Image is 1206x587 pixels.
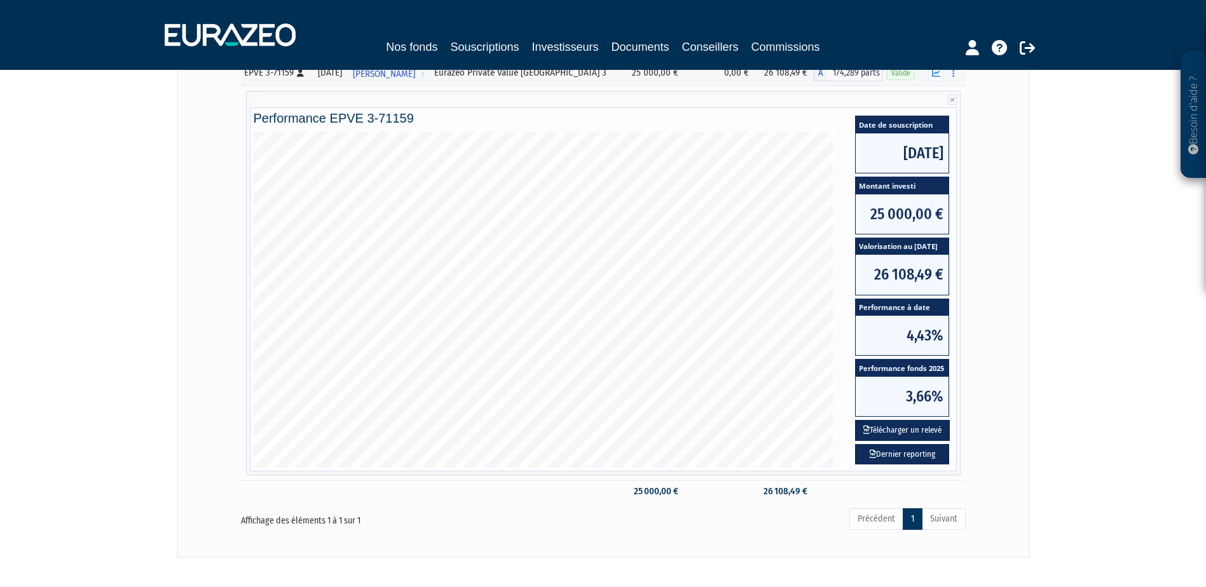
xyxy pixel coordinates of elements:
[386,38,437,56] a: Nos fonds
[434,66,619,79] div: Eurazeo Private Value [GEOGRAPHIC_DATA] 3
[814,65,882,81] div: A - Eurazeo Private Value Europe 3
[612,38,669,56] a: Documents
[826,65,882,81] span: 174,289 parts
[254,111,953,125] h4: Performance EPVE 3-71159
[856,133,949,173] span: [DATE]
[856,177,949,194] span: Montant investi
[751,38,820,56] a: Commissions
[420,62,425,86] i: Voir l'investisseur
[348,60,430,86] a: [PERSON_NAME]
[856,238,949,255] span: Valorisation au [DATE]
[624,60,685,86] td: 25 000,00 €
[682,38,739,56] a: Conseillers
[856,255,949,294] span: 26 108,49 €
[856,194,949,234] span: 25 000,00 €
[903,508,922,530] a: 1
[856,116,949,133] span: Date de souscription
[814,65,826,81] span: A
[856,360,949,377] span: Performance fonds 2025
[855,444,949,465] a: Dernier reporting
[755,60,814,86] td: 26 108,49 €
[353,62,415,86] span: [PERSON_NAME]
[755,480,814,503] td: 26 108,49 €
[856,377,949,416] span: 3,66%
[856,316,949,355] span: 4,43%
[241,507,532,527] div: Affichage des éléments 1 à 1 sur 1
[165,24,296,46] img: 1732889491-logotype_eurazeo_blanc_rvb.png
[450,38,519,56] a: Souscriptions
[1186,58,1201,172] p: Besoin d'aide ?
[855,420,950,441] button: Télécharger un relevé
[317,66,344,79] div: [DATE]
[297,69,304,77] i: [Français] Personne physique
[856,299,949,316] span: Performance à date
[531,38,598,58] a: Investisseurs
[244,66,308,79] div: EPVE 3-71159
[887,67,915,79] span: Valide
[624,480,685,503] td: 25 000,00 €
[685,60,755,86] td: 0,00 €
